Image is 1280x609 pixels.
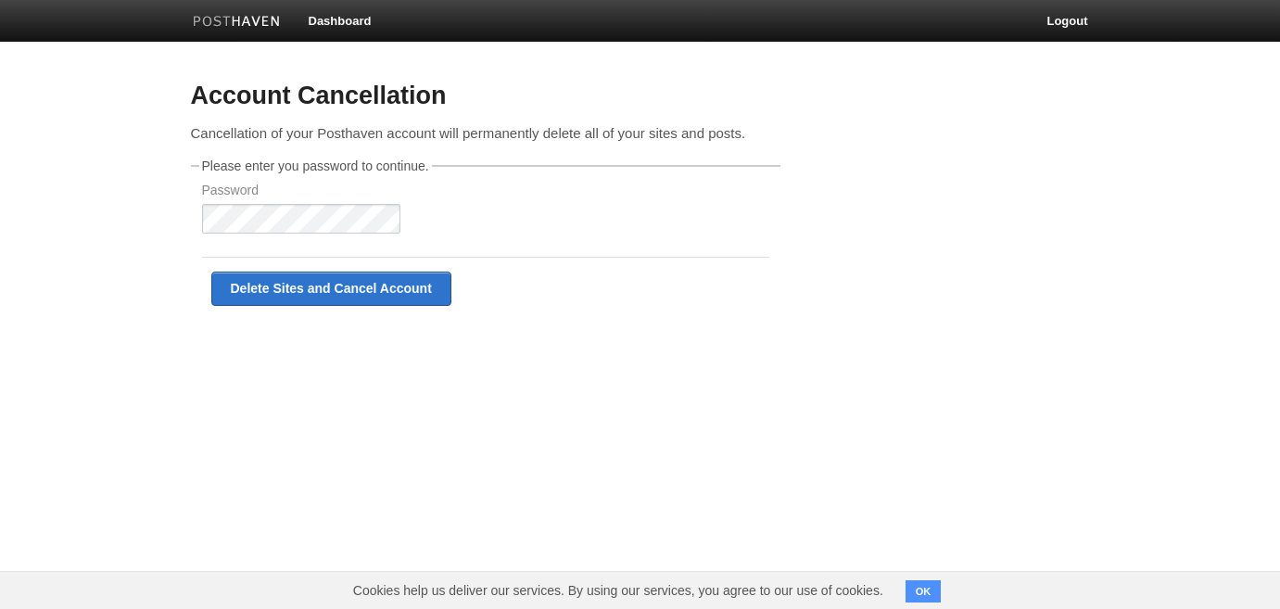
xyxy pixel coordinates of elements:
[193,16,281,30] img: Posthaven-bar
[202,184,400,201] label: Password
[906,580,942,603] button: OK
[191,123,781,143] p: Cancellation of your Posthaven account will permanently delete all of your sites and posts.
[191,82,781,110] h3: Account Cancellation
[202,204,400,234] input: Password
[335,572,902,609] span: Cookies help us deliver our services. By using our services, you agree to our use of cookies.
[211,272,451,306] input: Delete Sites and Cancel Account
[199,159,432,172] legend: Please enter you password to continue.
